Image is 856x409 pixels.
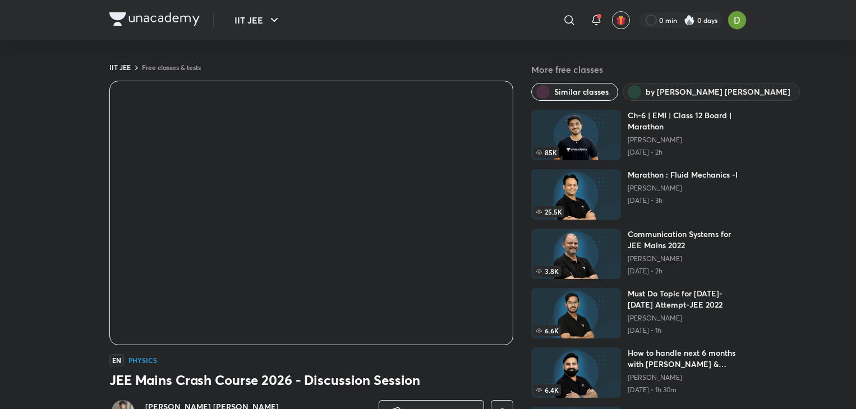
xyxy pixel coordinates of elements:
span: 3.8K [533,266,561,277]
a: [PERSON_NAME] [628,314,747,323]
span: 25.5K [533,206,564,217]
h6: Communication Systems for JEE Mains 2022 [628,229,747,251]
span: 6.6K [533,325,561,336]
a: [PERSON_NAME] [628,184,738,193]
span: Similar classes [554,86,609,97]
p: [DATE] • 1h 30m [628,385,747,394]
a: IIT JEE [109,63,131,72]
h6: Must Do Topic for [DATE]-[DATE] Attempt-JEE 2022 [628,288,747,310]
img: avatar [616,15,626,25]
iframe: Class [110,81,513,345]
h6: Marathon : Fluid Mechanics -I [628,169,738,180]
h3: JEE Mains Crash Course 2026 - Discussion Session [109,371,513,389]
h6: Ch-6 | EMI | Class 12 Board | Marathon [628,110,747,132]
h5: More free classes [531,63,747,76]
span: by Aditya Kumar Jha [646,86,790,97]
p: [DATE] • 2h [628,148,747,157]
img: Company Logo [109,12,200,26]
p: [DATE] • 3h [628,196,738,205]
span: 6.4K [533,384,561,396]
a: Free classes & tests [142,63,201,72]
h6: How to handle next 6 months with [PERSON_NAME] & [PERSON_NAME] [628,347,747,370]
img: streak [684,15,695,26]
a: [PERSON_NAME] [628,373,747,382]
span: 85K [533,147,559,158]
p: [DATE] • 2h [628,267,747,276]
button: by Aditya Kumar Jha [623,83,800,101]
span: EN [109,354,124,366]
button: avatar [612,11,630,29]
a: [PERSON_NAME] [628,136,747,145]
a: Company Logo [109,12,200,29]
p: [DATE] • 1h [628,326,747,335]
img: Divyani Bhatkar [728,11,747,30]
h4: Physics [128,357,157,364]
a: [PERSON_NAME] [628,254,747,263]
button: Similar classes [531,83,618,101]
button: IIT JEE [228,9,288,31]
